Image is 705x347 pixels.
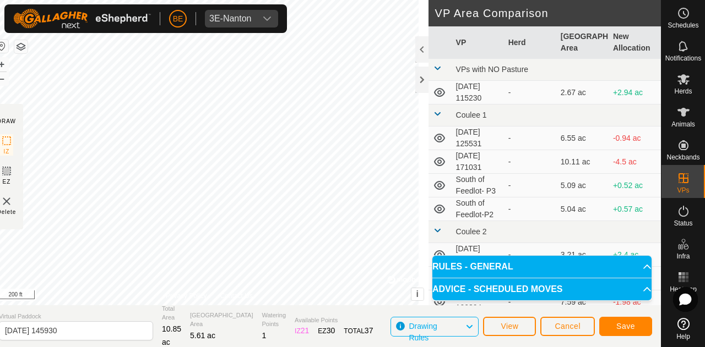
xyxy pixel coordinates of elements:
[456,227,487,236] span: Coulee 2
[432,262,513,271] span: RULES - GENERAL
[452,243,504,267] td: [DATE] 165540
[665,55,701,62] span: Notifications
[365,326,373,335] span: 37
[409,322,437,342] span: Drawing Rules
[556,81,609,104] td: 2.67 ac
[670,286,697,293] span: Heatmap
[609,150,661,174] td: -4.5 ac
[452,197,504,221] td: South of Feedlot-P2
[504,26,556,59] th: Herd
[668,22,698,29] span: Schedules
[3,178,11,186] span: EZ
[508,156,552,168] div: -
[508,87,552,98] div: -
[209,14,252,23] div: 3E-Nanton
[556,197,609,221] td: 5.04 ac
[661,313,705,344] a: Help
[432,256,652,278] p-accordion-header: RULES - GENERAL
[609,126,661,150] td: -0.94 ac
[3,147,9,156] span: IZ
[452,290,504,314] td: [DATE] 100804
[262,331,267,340] span: 1
[432,285,562,294] span: ADVICE - SCHEDULED MOVES
[556,126,609,150] td: 6.55 ac
[452,81,504,104] td: [DATE] 115230
[416,289,418,299] span: i
[301,326,310,335] span: 21
[677,187,689,194] span: VPs
[456,111,487,119] span: Coulee 1
[508,296,552,308] div: -
[344,325,373,337] div: TOTAL
[13,9,151,29] img: Gallagher Logo
[508,180,552,191] div: -
[295,325,309,337] div: IZ
[671,121,695,128] span: Animals
[327,326,335,335] span: 30
[616,322,635,331] span: Save
[556,174,609,197] td: 5.09 ac
[452,150,504,174] td: [DATE] 171031
[609,290,661,314] td: -1.98 ac
[173,13,183,25] span: BE
[295,316,373,325] span: Available Points
[556,150,609,174] td: 10.11 ac
[599,317,652,336] button: Save
[262,311,286,329] span: Watering Points
[676,253,690,260] span: Infra
[508,203,552,215] div: -
[256,10,278,27] div: dropdown trigger
[411,288,424,300] button: i
[609,197,661,221] td: +0.57 ac
[556,243,609,267] td: 3.21 ac
[452,174,504,197] td: South of Feedlot- P3
[452,126,504,150] td: [DATE] 125531
[432,278,652,300] p-accordion-header: ADVICE - SCHEDULED MOVES
[220,291,252,301] a: Contact Us
[508,133,552,144] div: -
[190,331,215,340] span: 5.61 ac
[609,243,661,267] td: +2.4 ac
[674,220,692,227] span: Status
[162,324,181,346] span: 10.85 ac
[14,40,28,53] button: Map Layers
[456,65,529,74] span: VPs with NO Pasture
[318,325,335,337] div: EZ
[609,81,661,104] td: +2.94 ac
[435,7,661,20] h2: VP Area Comparison
[501,322,518,331] span: View
[556,26,609,59] th: [GEOGRAPHIC_DATA] Area
[556,290,609,314] td: 7.59 ac
[676,333,690,340] span: Help
[508,249,552,261] div: -
[452,26,504,59] th: VP
[483,317,536,336] button: View
[166,291,207,301] a: Privacy Policy
[555,322,581,331] span: Cancel
[162,304,181,322] span: Total Area
[674,88,692,95] span: Herds
[666,154,699,161] span: Neckbands
[609,26,661,59] th: New Allocation
[609,174,661,197] td: +0.52 ac
[540,317,595,336] button: Cancel
[190,311,253,329] span: [GEOGRAPHIC_DATA] Area
[205,10,256,27] span: 3E-Nanton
